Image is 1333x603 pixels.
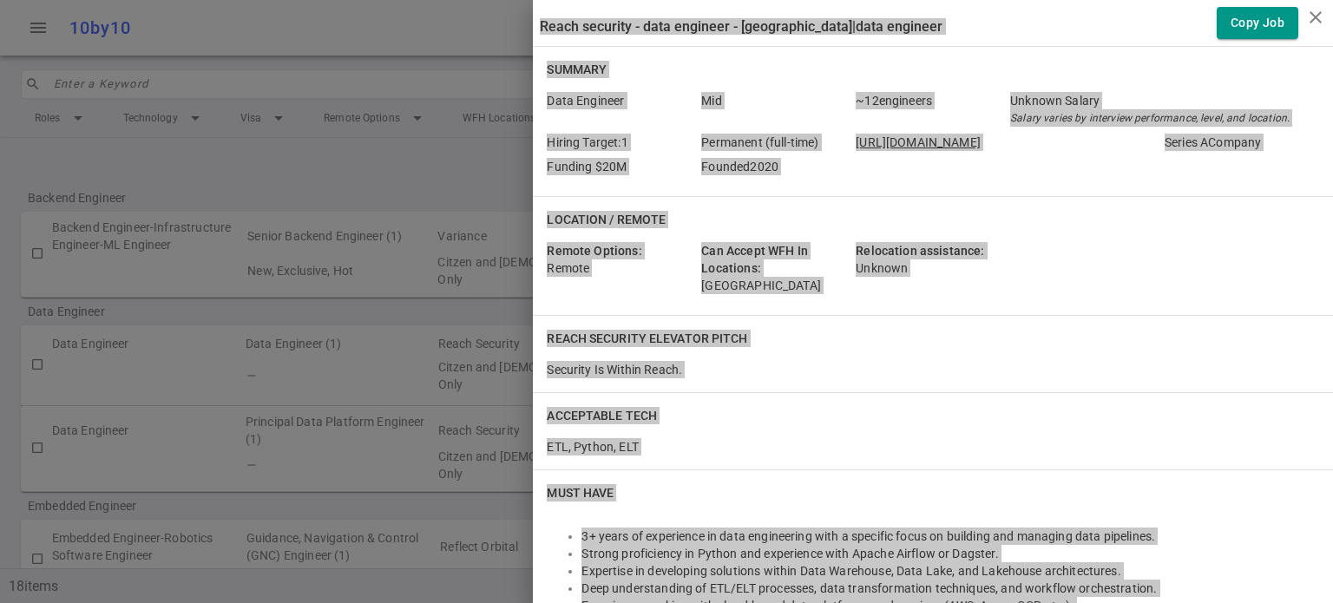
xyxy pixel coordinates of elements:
[547,92,694,127] span: Roles
[547,484,614,501] h6: Must Have
[547,361,1319,378] div: Security Is Within Reach.
[701,242,849,294] div: [GEOGRAPHIC_DATA]
[856,92,1003,127] span: Team Count
[701,134,849,151] span: Job Type
[547,134,694,151] span: Hiring Target
[547,211,666,228] h6: Location / Remote
[856,242,1003,294] div: Unknown
[540,18,942,35] label: Reach Security - Data Engineer - [GEOGRAPHIC_DATA] | Data Engineer
[547,61,607,78] h6: Summary
[701,158,849,175] span: Employer Founded
[1217,7,1298,39] button: Copy Job
[1010,92,1312,109] div: Salary Range
[856,244,984,258] span: Relocation assistance:
[547,431,1319,456] div: ETL, Python, ELT
[547,330,747,347] h6: Reach Security elevator pitch
[547,158,694,175] span: Employer Founding
[547,242,694,294] div: Remote
[1165,134,1312,151] span: Employer Stage e.g. Series A
[547,407,657,424] h6: ACCEPTABLE TECH
[581,545,1319,562] li: Strong proficiency in Python and experience with Apache Airflow or Dagster.
[1305,7,1326,28] i: close
[1010,112,1290,124] i: Salary varies by interview performance, level, and location.
[581,562,1319,580] li: Expertise in developing solutions within Data Warehouse, Data Lake, and Lakehouse architectures.
[701,244,808,275] span: Can Accept WFH In Locations:
[701,92,849,127] span: Level
[581,580,1319,597] li: Deep understanding of ETL/ELT processes, data transformation techniques, and workflow orchestration.
[856,135,981,149] a: [URL][DOMAIN_NAME]
[547,244,641,258] span: Remote Options:
[856,134,1158,151] span: Company URL
[581,528,1319,545] li: 3+ years of experience in data engineering with a specific focus on building and managing data pi...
